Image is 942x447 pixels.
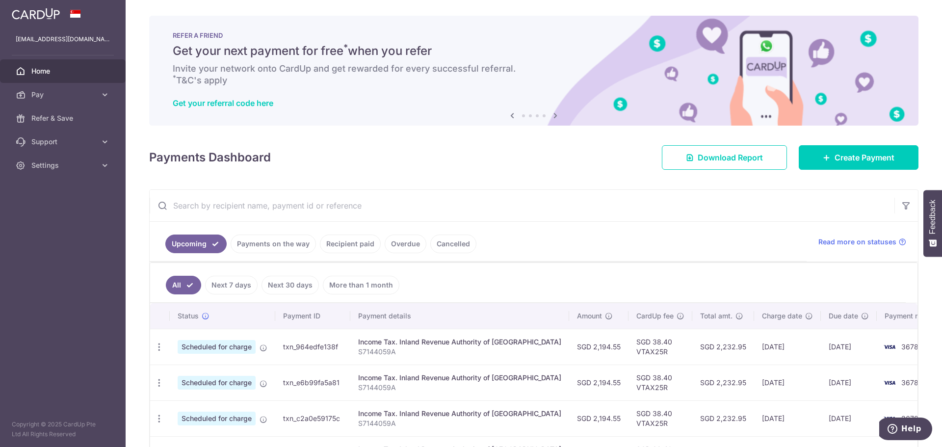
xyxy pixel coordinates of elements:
[358,409,561,419] div: Income Tax. Inland Revenue Authority of [GEOGRAPHIC_DATA]
[901,378,918,387] span: 3678
[799,145,918,170] a: Create Payment
[149,149,271,166] h4: Payments Dashboard
[569,365,628,400] td: SGD 2,194.55
[880,377,899,389] img: Bank Card
[31,90,96,100] span: Pay
[569,400,628,436] td: SGD 2,194.55
[165,235,227,253] a: Upcoming
[12,8,60,20] img: CardUp
[818,237,906,247] a: Read more on statuses
[569,329,628,365] td: SGD 2,194.55
[835,152,894,163] span: Create Payment
[662,145,787,170] a: Download Report
[31,66,96,76] span: Home
[636,311,674,321] span: CardUp fee
[178,412,256,425] span: Scheduled for charge
[178,311,199,321] span: Status
[358,337,561,347] div: Income Tax. Inland Revenue Authority of [GEOGRAPHIC_DATA]
[350,303,569,329] th: Payment details
[821,400,877,436] td: [DATE]
[430,235,476,253] a: Cancelled
[928,200,937,234] span: Feedback
[754,400,821,436] td: [DATE]
[880,413,899,424] img: Bank Card
[231,235,316,253] a: Payments on the way
[692,365,754,400] td: SGD 2,232.95
[150,190,894,221] input: Search by recipient name, payment id or reference
[31,113,96,123] span: Refer & Save
[385,235,426,253] a: Overdue
[149,16,918,126] img: RAF banner
[923,190,942,257] button: Feedback - Show survey
[754,329,821,365] td: [DATE]
[358,373,561,383] div: Income Tax. Inland Revenue Authority of [GEOGRAPHIC_DATA]
[31,137,96,147] span: Support
[628,400,692,436] td: SGD 38.40 VTAX25R
[358,419,561,428] p: S7144059A
[879,418,932,442] iframe: Opens a widget where you can find more information
[901,342,918,351] span: 3678
[762,311,802,321] span: Charge date
[700,311,733,321] span: Total amt.
[173,43,895,59] h5: Get your next payment for free when you refer
[178,376,256,390] span: Scheduled for charge
[173,31,895,39] p: REFER A FRIEND
[178,340,256,354] span: Scheduled for charge
[754,365,821,400] td: [DATE]
[358,383,561,393] p: S7144059A
[880,341,899,353] img: Bank Card
[31,160,96,170] span: Settings
[818,237,896,247] span: Read more on statuses
[205,276,258,294] a: Next 7 days
[821,329,877,365] td: [DATE]
[166,276,201,294] a: All
[358,347,561,357] p: S7144059A
[698,152,763,163] span: Download Report
[692,329,754,365] td: SGD 2,232.95
[829,311,858,321] span: Due date
[275,400,350,436] td: txn_c2a0e59175c
[173,63,895,86] h6: Invite your network onto CardUp and get rewarded for every successful referral. T&C's apply
[323,276,399,294] a: More than 1 month
[275,365,350,400] td: txn_e6b99fa5a81
[628,365,692,400] td: SGD 38.40 VTAX25R
[692,400,754,436] td: SGD 2,232.95
[901,414,918,422] span: 3678
[262,276,319,294] a: Next 30 days
[16,34,110,44] p: [EMAIL_ADDRESS][DOMAIN_NAME]
[275,329,350,365] td: txn_964edfe138f
[628,329,692,365] td: SGD 38.40 VTAX25R
[577,311,602,321] span: Amount
[320,235,381,253] a: Recipient paid
[275,303,350,329] th: Payment ID
[173,98,273,108] a: Get your referral code here
[821,365,877,400] td: [DATE]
